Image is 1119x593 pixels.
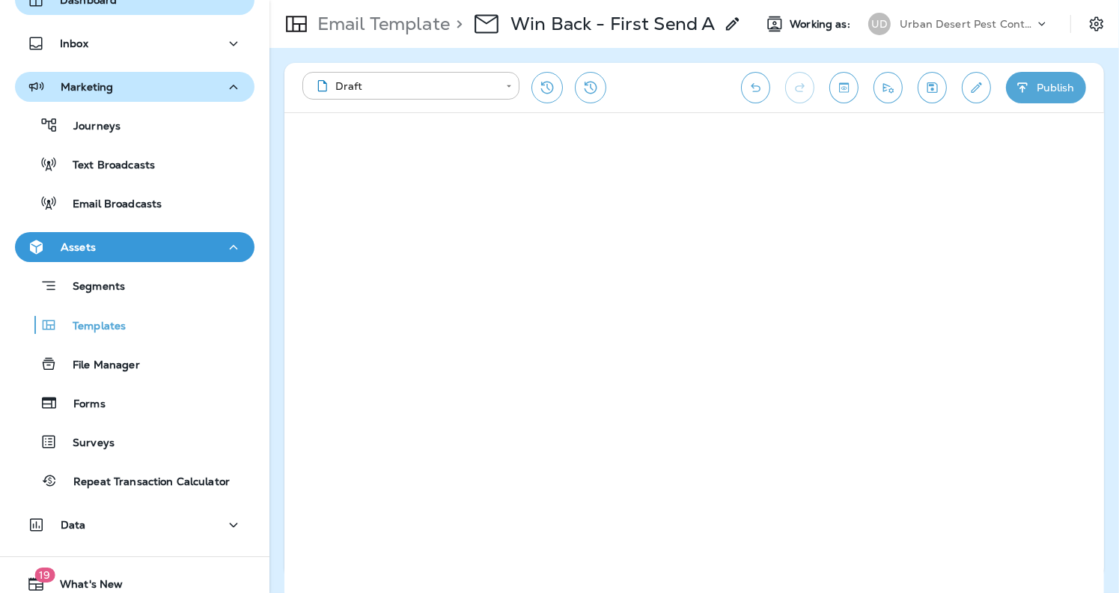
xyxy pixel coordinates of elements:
button: Marketing [15,72,254,102]
button: Inbox [15,28,254,58]
button: Restore from previous version [531,72,563,103]
button: Settings [1083,10,1110,37]
button: Assets [15,232,254,262]
p: Journeys [58,120,121,134]
p: Text Broadcasts [58,159,155,173]
p: File Manager [58,359,140,373]
button: Undo [741,72,770,103]
p: Repeat Transaction Calculator [58,475,230,490]
button: Repeat Transaction Calculator [15,465,254,496]
p: Assets [61,241,96,253]
button: Templates [15,309,254,341]
span: Working as: [790,18,853,31]
span: 19 [34,568,55,583]
button: Publish [1006,72,1086,103]
button: Edit details [962,72,991,103]
button: File Manager [15,348,254,380]
p: Segments [58,280,125,295]
button: Data [15,510,254,540]
button: Save [918,72,947,103]
p: Data [61,519,86,531]
button: Send test email [873,72,903,103]
button: Segments [15,270,254,302]
button: Journeys [15,109,254,141]
p: Surveys [58,437,115,451]
button: View Changelog [575,72,606,103]
p: Email Template [311,13,450,35]
div: UD [868,13,891,35]
p: Templates [58,320,126,334]
button: Text Broadcasts [15,148,254,180]
button: Forms [15,387,254,419]
p: Forms [58,398,106,412]
p: Email Broadcasts [58,198,162,212]
button: Surveys [15,426,254,457]
p: Urban Desert Pest Control [900,18,1034,30]
p: Inbox [60,37,88,49]
button: Email Broadcasts [15,187,254,219]
button: Toggle preview [829,72,859,103]
div: Draft [313,79,496,94]
p: > [450,13,463,35]
p: Marketing [61,81,113,93]
p: Win Back - First Send A [510,13,715,35]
